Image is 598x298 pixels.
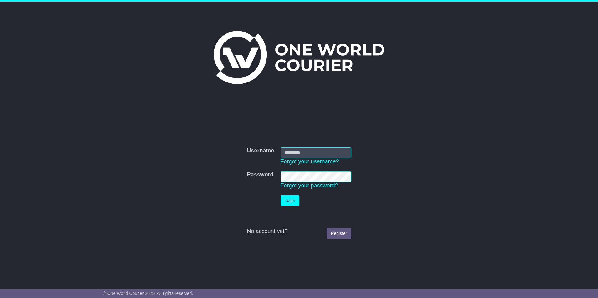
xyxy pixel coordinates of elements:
img: One World [214,31,384,84]
button: Login [281,195,299,206]
span: © One World Courier 2025. All rights reserved. [103,291,193,296]
label: Password [247,171,273,178]
a: Register [327,228,351,239]
a: Forgot your password? [281,182,338,189]
label: Username [247,147,274,154]
a: Forgot your username? [281,158,339,165]
div: No account yet? [247,228,351,235]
